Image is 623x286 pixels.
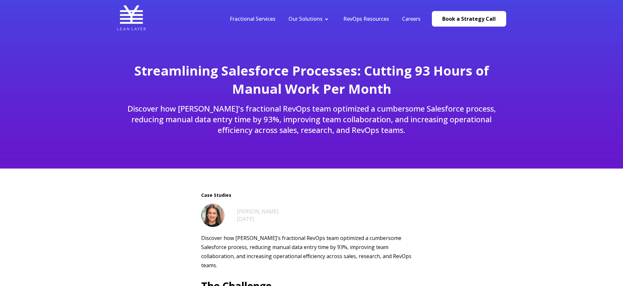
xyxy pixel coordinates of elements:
a: [PERSON_NAME] [237,208,278,215]
div: Navigation Menu [223,15,427,22]
span: Case Studies [201,192,422,198]
span: Streamlining Salesforce Processes: Cutting 93 Hours of Manual Work Per Month [134,62,489,98]
a: Careers [402,15,421,22]
a: RevOps Resources [343,15,389,22]
div: [DATE] [237,215,278,222]
a: Book a Strategy Call [432,11,506,27]
a: Our Solutions [288,15,323,22]
a: Fractional Services [230,15,275,22]
p: Discover how [PERSON_NAME]'s fractional RevOps team optimized a cumbersome Salesforce process, re... [125,103,498,135]
p: Discover how [PERSON_NAME]'s fractional RevOps team optimized a cumbersome Salesforce process, re... [201,233,422,270]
